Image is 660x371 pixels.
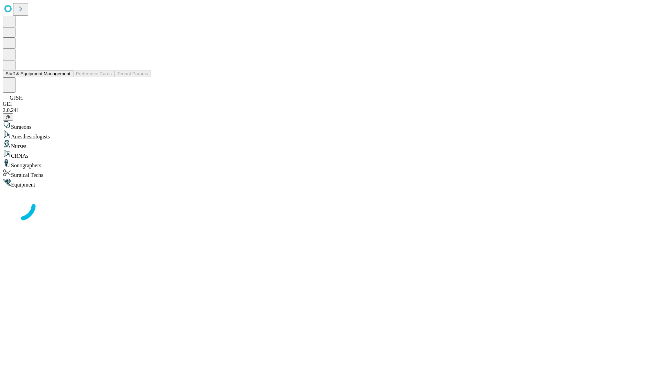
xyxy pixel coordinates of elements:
[3,159,657,169] div: Sonographers
[3,169,657,178] div: Surgical Techs
[3,113,13,121] button: @
[73,70,114,77] button: Preference Cards
[3,121,657,130] div: Surgeons
[3,178,657,188] div: Equipment
[3,140,657,149] div: Nurses
[3,101,657,107] div: GEI
[114,70,151,77] button: Tenant Params
[5,114,10,120] span: @
[3,149,657,159] div: CRNAs
[3,107,657,113] div: 2.0.241
[3,130,657,140] div: Anesthesiologists
[3,70,73,77] button: Staff & Equipment Management
[10,95,23,101] span: GJSH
